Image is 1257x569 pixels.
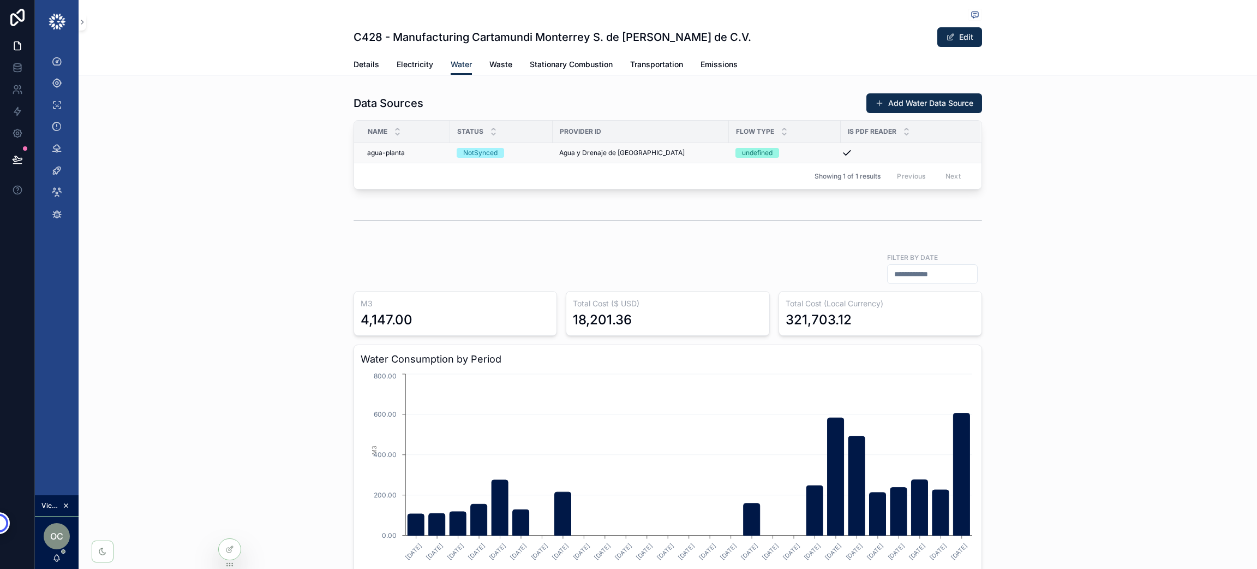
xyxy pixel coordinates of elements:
[560,127,601,136] span: Provider Id
[361,311,412,329] div: 4,147.00
[572,542,591,561] text: [DATE]
[397,59,433,70] span: Electricity
[397,55,433,76] a: Electricity
[489,55,512,76] a: Waste
[508,542,528,561] text: [DATE]
[368,127,387,136] span: Name
[374,491,397,499] tspan: 200.00
[573,311,632,329] div: 18,201.36
[735,148,834,158] a: undefined
[446,542,465,561] text: [DATE]
[466,542,486,561] text: [DATE]
[701,59,738,70] span: Emissions
[48,13,66,31] img: App logo
[41,501,60,510] span: Viewing as [PERSON_NAME]
[887,252,938,262] label: Filter by Date
[457,148,546,158] a: NotSynced
[736,127,774,136] span: Flow Type
[354,59,379,70] span: Details
[530,542,549,561] text: [DATE]
[887,542,906,561] text: [DATE]
[761,542,780,561] text: [DATE]
[374,410,397,418] tspan: 600.00
[786,311,852,329] div: 321,703.12
[354,96,423,111] h1: Data Sources
[361,298,550,309] h3: M3
[781,542,801,561] text: [DATE]
[457,127,483,136] span: Status
[719,542,738,561] text: [DATE]
[823,542,843,561] text: [DATE]
[382,531,397,540] tspan: 0.00
[865,542,885,561] text: [DATE]
[815,172,881,181] span: Showing 1 of 1 results
[786,298,975,309] h3: Total Cost (Local Currency)
[451,59,472,70] span: Water
[559,149,722,157] a: Agua y Drenaje de [GEOGRAPHIC_DATA]
[907,542,927,561] text: [DATE]
[630,55,683,76] a: Transportation
[35,44,79,238] div: scrollable content
[50,530,63,543] span: OC
[803,542,822,561] text: [DATE]
[949,542,969,561] text: [DATE]
[367,149,444,157] a: agua-planta
[630,59,683,70] span: Transportation
[354,55,379,76] a: Details
[530,55,613,76] a: Stationary Combustion
[635,542,654,561] text: [DATE]
[451,55,472,75] a: Water
[848,127,896,136] span: Is PDF Reader
[701,55,738,76] a: Emissions
[656,542,675,561] text: [DATE]
[739,542,759,561] text: [DATE]
[866,93,982,113] button: Add Water Data Source
[698,542,717,561] text: [DATE]
[530,59,613,70] span: Stationary Combustion
[929,542,948,561] text: [DATE]
[373,451,397,459] tspan: 400.00
[845,542,864,561] text: [DATE]
[488,542,507,561] text: [DATE]
[559,149,685,157] span: Agua y Drenaje de [GEOGRAPHIC_DATA]
[370,446,378,455] tspan: M3
[550,542,570,561] text: [DATE]
[463,148,498,158] div: NotSynced
[354,29,751,45] h1: C428 - Manufacturing Cartamundi Monterrey S. de [PERSON_NAME] de C.V.
[374,372,397,380] tspan: 800.00
[573,298,762,309] h3: Total Cost ($ USD)
[489,59,512,70] span: Waste
[937,27,982,47] button: Edit
[361,352,975,367] h3: Water Consumption by Period
[592,542,612,561] text: [DATE]
[677,542,696,561] text: [DATE]
[404,542,423,561] text: [DATE]
[367,149,405,157] span: agua-planta
[424,542,444,561] text: [DATE]
[742,148,773,158] div: undefined
[614,542,633,561] text: [DATE]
